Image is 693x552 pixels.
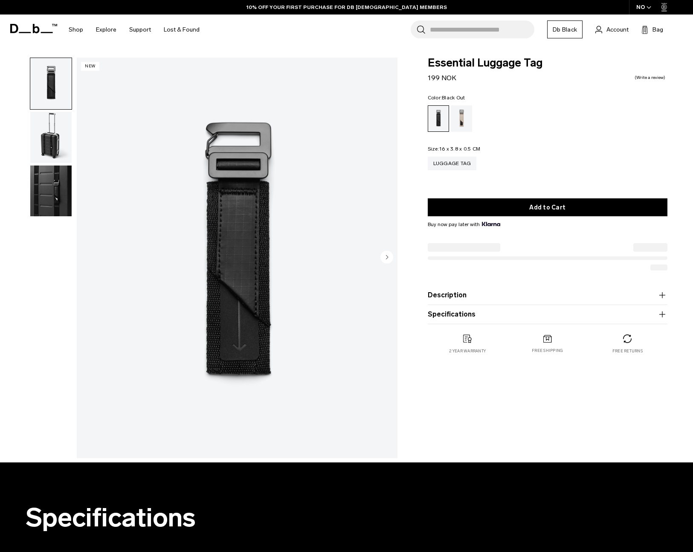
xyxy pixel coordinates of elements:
button: Essential Luggage Tag Black Out [30,58,72,110]
button: Description [428,290,668,300]
a: Explore [96,15,116,45]
a: Luggage Tag [428,157,477,170]
a: Write a review [635,76,665,80]
span: Essential Luggage Tag [428,58,668,69]
a: Shop [69,15,83,45]
span: 16 x 3.8 x 0.5 CM [439,146,480,152]
span: Bag [652,25,663,34]
a: Black Out [428,105,449,132]
legend: Size: [428,146,481,151]
button: Bag [641,24,663,35]
p: Free returns [612,348,643,354]
a: Support [129,15,151,45]
img: Essential Luggage Tag Black Out [77,58,397,458]
span: Account [606,25,629,34]
img: {"height" => 20, "alt" => "Klarna"} [482,222,500,226]
span: Buy now pay later with [428,221,500,228]
legend: Color: [428,95,465,100]
nav: Main Navigation [62,15,206,45]
h2: Specifications [26,503,296,532]
img: Essential Luggage Tag Black Out [30,112,72,163]
button: Specifications [428,309,668,320]
li: 1 / 3 [77,58,397,458]
span: Black Out [442,95,465,101]
p: 2 year warranty [449,348,486,354]
img: Essential Luggage Tag Black Out [30,58,72,109]
span: 199 NOK [428,74,456,82]
img: Essential Luggage Tag Black Out [30,166,72,217]
button: Next slide [380,250,393,265]
a: Db Black [547,20,583,38]
a: Fogbow Beige [451,105,472,132]
a: Account [595,24,629,35]
button: Add to Cart [428,198,668,216]
button: Essential Luggage Tag Black Out [30,111,72,163]
p: Free shipping [532,348,563,354]
a: Lost & Found [164,15,200,45]
p: New [81,62,99,71]
a: 10% OFF YOUR FIRST PURCHASE FOR DB [DEMOGRAPHIC_DATA] MEMBERS [246,3,447,11]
